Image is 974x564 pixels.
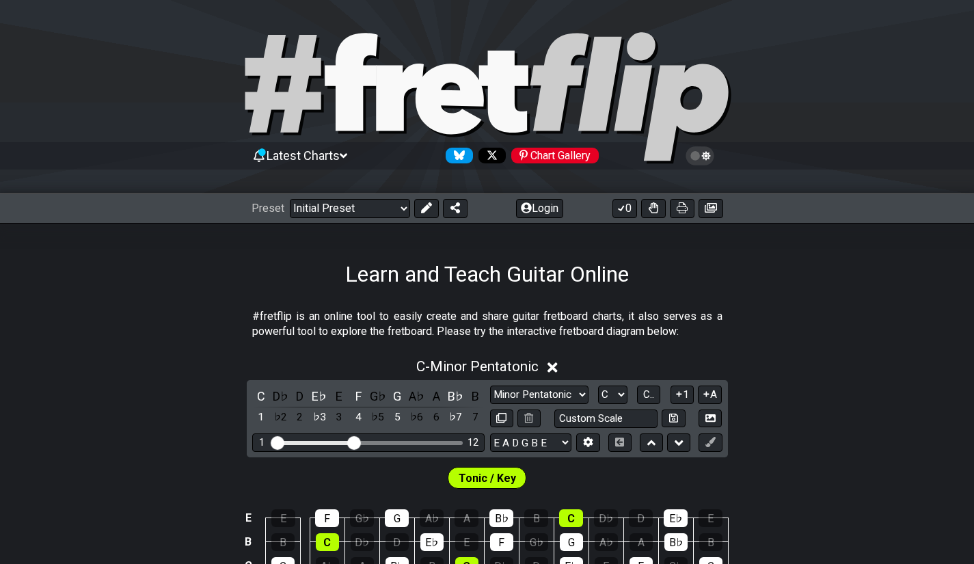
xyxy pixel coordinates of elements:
[455,509,478,527] div: A
[594,509,618,527] div: D♭
[468,437,478,448] div: 12
[490,386,589,404] select: Scale
[699,433,722,452] button: First click edit preset to enable marker editing
[670,199,694,218] button: Print
[698,386,722,404] button: A
[699,409,722,428] button: Create Image
[291,387,309,405] div: toggle pitch class
[252,408,270,427] div: toggle scale degree
[427,387,445,405] div: toggle pitch class
[490,409,513,428] button: Copy
[699,199,723,218] button: Create image
[455,533,478,551] div: E
[630,533,653,551] div: A
[667,433,690,452] button: Move down
[388,408,406,427] div: toggle scale degree
[576,433,599,452] button: Edit Tuning
[388,387,406,405] div: toggle pitch class
[310,387,328,405] div: toggle pitch class
[692,150,708,162] span: Toggle light / dark theme
[351,533,374,551] div: D♭
[385,509,409,527] div: G
[420,509,444,527] div: A♭
[664,509,688,527] div: E♭
[699,533,722,551] div: B
[414,199,439,218] button: Edit Preset
[427,408,445,427] div: toggle scale degree
[443,199,468,218] button: Share Preset
[559,509,583,527] div: C
[612,199,637,218] button: 0
[252,387,270,405] div: toggle pitch class
[345,261,629,287] h1: Learn and Teach Guitar Online
[349,408,367,427] div: toggle scale degree
[643,388,654,401] span: C..
[416,358,539,375] span: C - Minor Pentatonic
[699,509,722,527] div: E
[608,433,632,452] button: Toggle horizontal chord view
[490,533,513,551] div: F
[349,387,367,405] div: toggle pitch class
[252,202,284,215] span: Preset
[664,533,688,551] div: B♭
[506,148,599,163] a: #fretflip at Pinterest
[240,507,256,531] td: E
[447,387,465,405] div: toggle pitch class
[291,408,309,427] div: toggle scale degree
[517,409,541,428] button: Delete
[516,199,563,218] button: Login
[489,509,513,527] div: B♭
[420,533,444,551] div: E♭
[640,433,663,452] button: Move up
[369,408,387,427] div: toggle scale degree
[252,309,722,340] p: #fretflip is an online tool to easily create and share guitar fretboard charts, it also serves as...
[440,148,473,163] a: Follow #fretflip at Bluesky
[671,386,694,404] button: 1
[525,533,548,551] div: G♭
[490,433,571,452] select: Tuning
[252,433,485,452] div: Visible fret range
[466,387,484,405] div: toggle pitch class
[316,533,339,551] div: C
[629,509,653,527] div: D
[385,533,409,551] div: D
[310,408,328,427] div: toggle scale degree
[240,530,256,554] td: B
[524,509,548,527] div: B
[598,386,627,404] select: Tonic/Root
[330,408,348,427] div: toggle scale degree
[330,387,348,405] div: toggle pitch class
[267,148,340,163] span: Latest Charts
[271,509,295,527] div: E
[271,533,295,551] div: B
[408,408,426,427] div: toggle scale degree
[271,408,289,427] div: toggle scale degree
[271,387,289,405] div: toggle pitch class
[511,148,599,163] div: Chart Gallery
[560,533,583,551] div: G
[662,409,685,428] button: Store user defined scale
[466,408,484,427] div: toggle scale degree
[369,387,387,405] div: toggle pitch class
[459,468,516,488] span: First enable full edit mode to edit
[473,148,506,163] a: Follow #fretflip at X
[290,199,410,218] select: Preset
[447,408,465,427] div: toggle scale degree
[595,533,618,551] div: A♭
[350,509,374,527] div: G♭
[637,386,660,404] button: C..
[408,387,426,405] div: toggle pitch class
[315,509,339,527] div: F
[259,437,265,448] div: 1
[641,199,666,218] button: Toggle Dexterity for all fretkits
